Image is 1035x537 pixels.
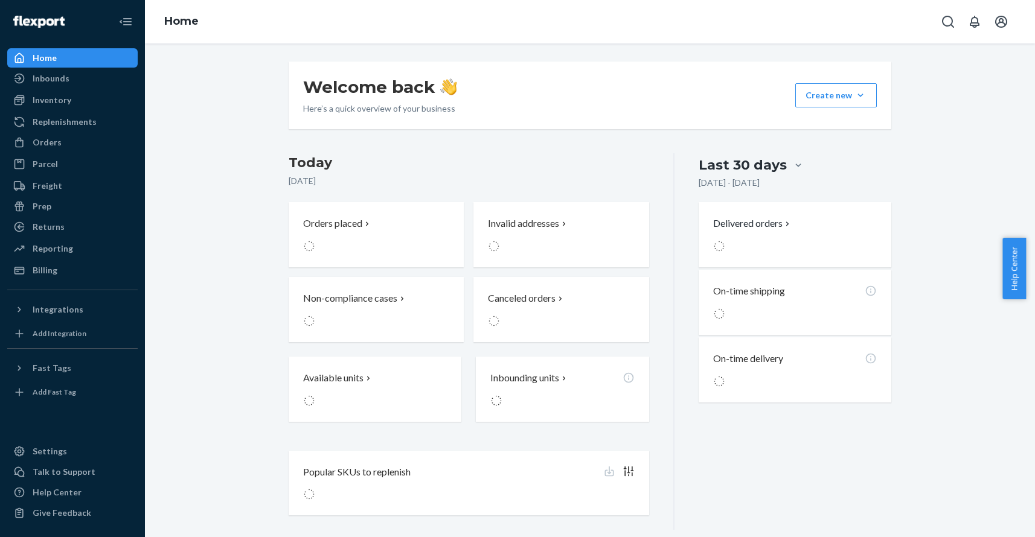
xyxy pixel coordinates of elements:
a: Talk to Support [7,462,138,481]
button: Canceled orders [473,277,649,342]
p: On-time shipping [713,284,785,298]
div: Help Center [33,486,82,498]
button: Non-compliance cases [289,277,464,342]
a: Home [164,14,199,28]
a: Orders [7,133,138,152]
p: [DATE] - [DATE] [699,177,760,189]
p: Orders placed [303,217,362,230]
img: Flexport logo [13,16,65,28]
div: Freight [33,180,62,192]
button: Create new [795,83,877,107]
div: Last 30 days [699,156,787,174]
a: Inbounds [7,69,138,88]
img: hand-wave emoji [440,78,457,95]
ol: breadcrumbs [155,4,208,39]
a: Reporting [7,239,138,258]
div: Give Feedback [33,507,91,519]
a: Add Integration [7,324,138,343]
p: [DATE] [289,175,649,187]
div: Reporting [33,243,73,255]
button: Open account menu [989,10,1013,34]
button: Fast Tags [7,358,138,378]
p: Invalid addresses [488,217,559,230]
a: Freight [7,176,138,195]
p: Inbounding units [490,371,559,385]
div: Replenishments [33,116,97,128]
button: Help Center [1002,238,1026,299]
h1: Welcome back [303,76,457,98]
div: Prep [33,200,51,212]
a: Add Fast Tag [7,383,138,402]
div: Add Integration [33,328,86,338]
a: Prep [7,197,138,216]
div: Talk to Support [33,466,95,478]
div: Inventory [33,94,71,106]
div: Integrations [33,303,83,316]
a: Settings [7,442,138,461]
a: Help Center [7,483,138,502]
button: Open Search Box [936,10,960,34]
button: Give Feedback [7,503,138,523]
div: Settings [33,445,67,457]
a: Replenishments [7,112,138,132]
h3: Today [289,153,649,173]
p: On-time delivery [713,352,783,366]
button: Open notifications [963,10,987,34]
button: Delivered orders [713,217,792,230]
p: Available units [303,371,364,385]
a: Returns [7,217,138,237]
button: Integrations [7,300,138,319]
div: Inbounds [33,72,69,84]
button: Available units [289,357,461,422]
p: Popular SKUs to replenish [303,465,411,479]
p: Here’s a quick overview of your business [303,103,457,115]
button: Orders placed [289,202,464,267]
button: Invalid addresses [473,202,649,267]
a: Billing [7,261,138,280]
div: Add Fast Tag [33,387,76,397]
div: Returns [33,221,65,233]
div: Orders [33,136,62,148]
a: Inventory [7,91,138,110]
p: Non-compliance cases [303,291,397,305]
div: Fast Tags [33,362,71,374]
button: Inbounding units [476,357,649,422]
button: Close Navigation [114,10,138,34]
div: Home [33,52,57,64]
div: Billing [33,264,57,276]
a: Home [7,48,138,68]
a: Parcel [7,154,138,174]
p: Canceled orders [488,291,556,305]
div: Parcel [33,158,58,170]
